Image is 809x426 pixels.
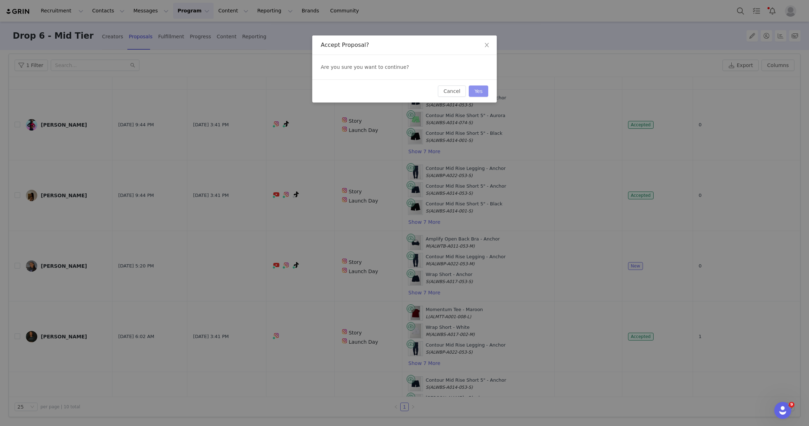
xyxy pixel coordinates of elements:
div: Are you sure you want to continue? [312,55,497,79]
i: icon: close [484,42,490,48]
button: Cancel [438,85,466,97]
span: 9 [789,402,794,408]
button: Close [477,35,497,55]
button: Yes [469,85,488,97]
iframe: Intercom live chat [774,402,791,419]
div: Accept Proposal? [321,41,488,49]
